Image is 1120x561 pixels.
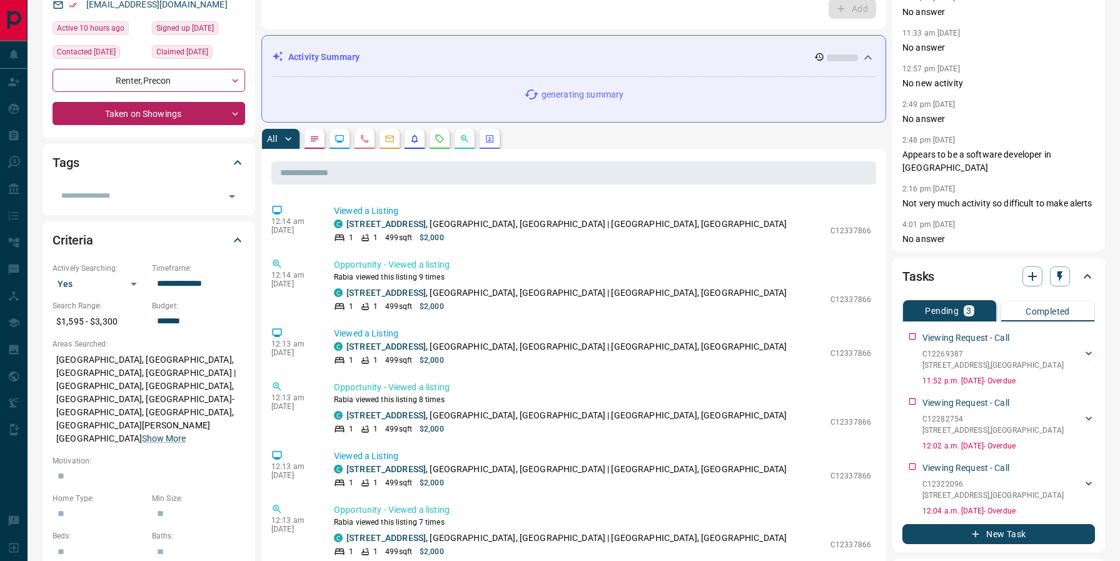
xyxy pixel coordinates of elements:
[922,397,1009,410] p: Viewing Request - Call
[385,477,412,488] p: 499 sqft
[53,148,245,178] div: Tags
[271,393,315,402] p: 12:13 am
[420,423,444,435] p: $2,000
[902,136,956,144] p: 2:48 pm [DATE]
[53,230,93,250] h2: Criteria
[335,134,345,144] svg: Lead Browsing Activity
[922,411,1095,438] div: C12282754[STREET_ADDRESS],[GEOGRAPHIC_DATA]
[334,503,871,517] p: Opportunity - Viewed a listing
[902,41,1095,54] p: No answer
[334,533,343,542] div: condos.ca
[271,348,315,357] p: [DATE]
[334,205,871,218] p: Viewed a Listing
[53,69,245,92] div: Renter , Precon
[271,271,315,280] p: 12:14 am
[334,394,871,405] p: Rabia viewed this listing 8 times
[902,261,1095,291] div: Tasks
[902,220,956,229] p: 4:01 pm [DATE]
[334,342,343,351] div: condos.ca
[334,517,871,528] p: Rabia viewed this listing 7 times
[385,134,395,144] svg: Emails
[349,232,353,243] p: 1
[925,306,959,315] p: Pending
[346,410,426,420] a: [STREET_ADDRESS]
[902,197,1095,210] p: Not very much activity so difficult to make alerts
[288,51,360,64] p: Activity Summary
[53,102,245,125] div: Taken on Showings
[271,525,315,533] p: [DATE]
[271,471,315,480] p: [DATE]
[69,1,78,9] svg: Email Verified
[346,340,787,353] p: , [GEOGRAPHIC_DATA], [GEOGRAPHIC_DATA] | [GEOGRAPHIC_DATA], [GEOGRAPHIC_DATA]
[272,46,875,69] div: Activity Summary
[334,327,871,340] p: Viewed a Listing
[334,465,343,473] div: condos.ca
[53,225,245,255] div: Criteria
[346,463,787,476] p: , [GEOGRAPHIC_DATA], [GEOGRAPHIC_DATA] | [GEOGRAPHIC_DATA], [GEOGRAPHIC_DATA]
[830,225,871,236] p: C12337866
[334,411,343,420] div: condos.ca
[420,232,444,243] p: $2,000
[922,476,1095,503] div: C12322096[STREET_ADDRESS],[GEOGRAPHIC_DATA]
[152,21,245,39] div: Tue Jan 14 2025
[902,29,960,38] p: 11:33 am [DATE]
[922,462,1009,475] p: Viewing Request - Call
[53,274,146,294] div: Yes
[223,188,241,205] button: Open
[373,301,378,312] p: 1
[53,493,146,504] p: Home Type:
[902,148,1095,174] p: Appears to be a software developer in [GEOGRAPHIC_DATA]
[922,440,1095,452] p: 12:02 a.m. [DATE] - Overdue
[57,46,116,58] span: Contacted [DATE]
[922,505,1095,517] p: 12:04 a.m. [DATE] - Overdue
[271,516,315,525] p: 12:13 am
[53,455,245,467] p: Motivation:
[385,301,412,312] p: 499 sqft
[346,288,426,298] a: [STREET_ADDRESS]
[152,45,245,63] div: Tue Jan 14 2025
[830,539,871,550] p: C12337866
[830,294,871,305] p: C12337866
[334,381,871,394] p: Opportunity - Viewed a listing
[410,134,420,144] svg: Listing Alerts
[156,22,214,34] span: Signed up [DATE]
[373,477,378,488] p: 1
[902,77,1095,90] p: No new activity
[152,493,245,504] p: Min Size:
[57,22,124,34] span: Active 10 hours ago
[922,348,1064,360] p: C12269387
[460,134,470,144] svg: Opportunities
[922,375,1095,387] p: 11:52 p.m. [DATE] - Overdue
[346,219,426,229] a: [STREET_ADDRESS]
[830,470,871,482] p: C12337866
[902,6,1095,19] p: No answer
[902,113,1095,126] p: No answer
[922,413,1064,425] p: C12282754
[334,258,871,271] p: Opportunity - Viewed a listing
[334,450,871,463] p: Viewed a Listing
[373,355,378,366] p: 1
[334,288,343,297] div: condos.ca
[53,530,146,542] p: Beds:
[349,423,353,435] p: 1
[373,423,378,435] p: 1
[922,490,1064,501] p: [STREET_ADDRESS] , [GEOGRAPHIC_DATA]
[53,350,245,449] p: [GEOGRAPHIC_DATA], [GEOGRAPHIC_DATA], [GEOGRAPHIC_DATA], [GEOGRAPHIC_DATA] | [GEOGRAPHIC_DATA], [...
[485,134,495,144] svg: Agent Actions
[435,134,445,144] svg: Requests
[966,306,971,315] p: 3
[349,355,353,366] p: 1
[902,64,960,73] p: 12:57 pm [DATE]
[53,263,146,274] p: Actively Searching:
[922,360,1064,371] p: [STREET_ADDRESS] , [GEOGRAPHIC_DATA]
[902,100,956,109] p: 2:49 pm [DATE]
[542,88,623,101] p: generating summary
[152,530,245,542] p: Baths:
[373,546,378,557] p: 1
[902,233,1095,246] p: No answer
[271,340,315,348] p: 12:13 am
[152,263,245,274] p: Timeframe:
[334,220,343,228] div: condos.ca
[349,546,353,557] p: 1
[922,478,1064,490] p: C12322096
